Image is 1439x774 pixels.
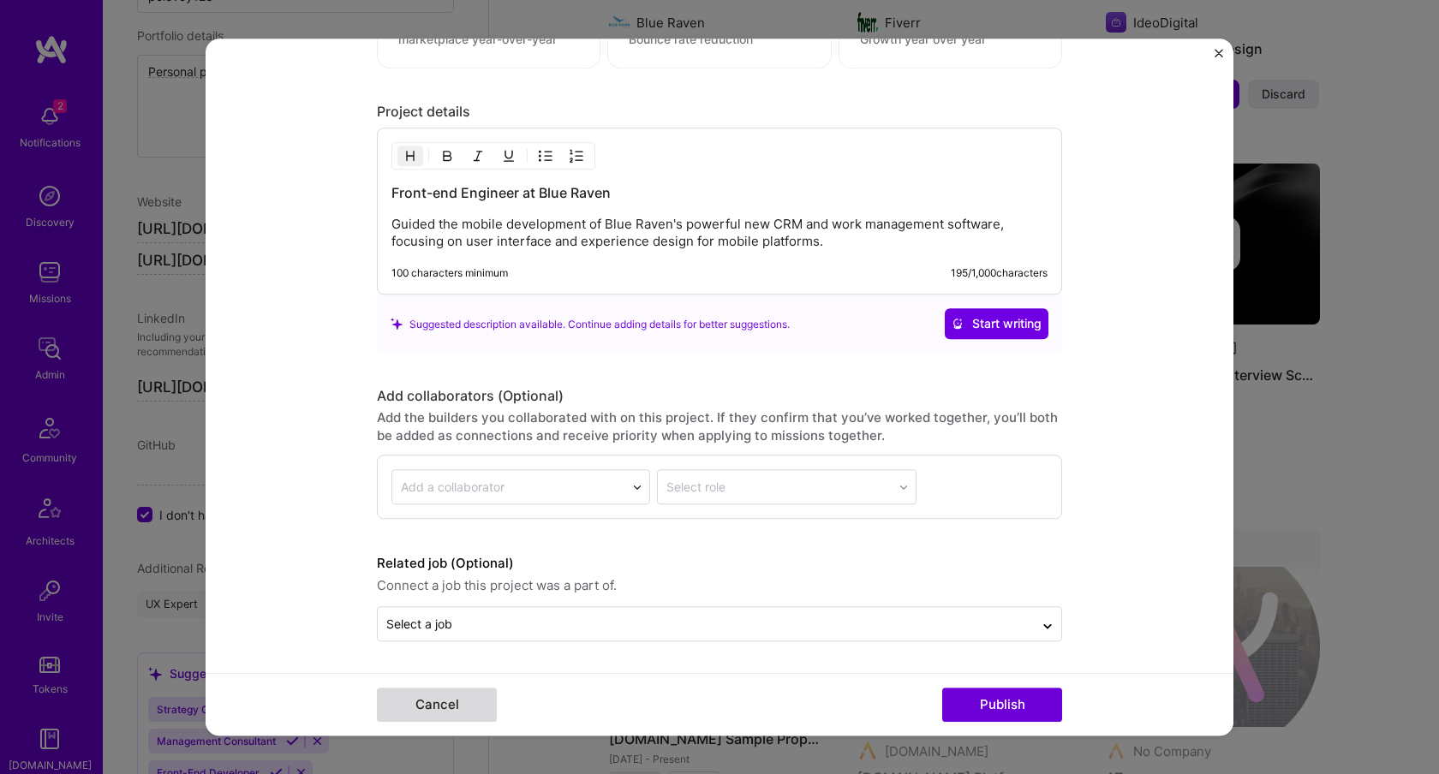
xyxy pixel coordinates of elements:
[471,150,485,164] img: Italic
[377,688,497,722] button: Cancel
[1215,49,1223,67] button: Close
[502,150,516,164] img: Underline
[377,409,1062,445] div: Add the builders you collaborated with on this project. If they confirm that you’ve worked togeth...
[391,315,790,333] div: Suggested description available. Continue adding details for better suggestions.
[386,616,452,634] div: Select a job
[391,267,508,281] div: 100 characters minimum
[539,150,552,164] img: UL
[403,150,417,164] img: Heading
[527,146,528,167] img: Divider
[945,309,1048,340] button: Start writing
[377,104,1062,122] div: Project details
[391,318,403,330] i: icon SuggestedTeams
[391,184,1048,203] h3: Front-end Engineer at Blue Raven
[391,217,1048,251] p: Guided the mobile development of Blue Raven's powerful new CRM and work management software, focu...
[952,316,1042,333] span: Start writing
[377,554,1062,575] label: Related job (Optional)
[377,576,1062,597] span: Connect a job this project was a part of.
[570,150,583,164] img: OL
[377,388,1062,406] div: Add collaborators (Optional)
[440,150,454,164] img: Bold
[951,267,1048,281] div: 195 / 1,000 characters
[632,482,642,492] img: drop icon
[401,479,505,497] div: Add a collaborator
[942,688,1062,722] button: Publish
[952,319,964,330] i: icon CrystalBallWhite
[428,146,429,167] img: Divider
